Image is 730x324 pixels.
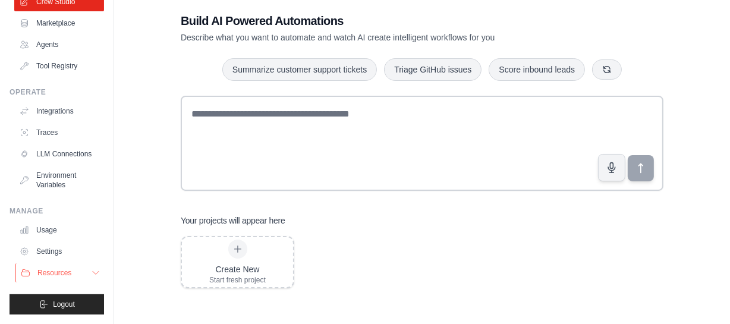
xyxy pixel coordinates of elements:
span: Resources [37,268,71,278]
div: Create New [209,263,266,275]
button: Triage GitHub issues [384,58,482,81]
a: Settings [14,242,104,261]
div: Operate [10,87,104,97]
a: Integrations [14,102,104,121]
div: Manage [10,206,104,216]
a: Traces [14,123,104,142]
a: Marketplace [14,14,104,33]
h1: Build AI Powered Automations [181,12,580,29]
a: Agents [14,35,104,54]
button: Click to speak your automation idea [598,154,625,181]
a: Environment Variables [14,166,104,194]
div: Start fresh project [209,275,266,285]
a: Tool Registry [14,56,104,76]
button: Score inbound leads [489,58,585,81]
button: Summarize customer support tickets [222,58,377,81]
a: LLM Connections [14,144,104,163]
p: Describe what you want to automate and watch AI create intelligent workflows for you [181,32,580,43]
a: Usage [14,221,104,240]
button: Get new suggestions [592,59,622,80]
iframe: Chat Widget [671,267,730,324]
button: Resources [15,263,105,282]
span: Logout [53,300,75,309]
h3: Your projects will appear here [181,215,285,227]
button: Logout [10,294,104,314]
